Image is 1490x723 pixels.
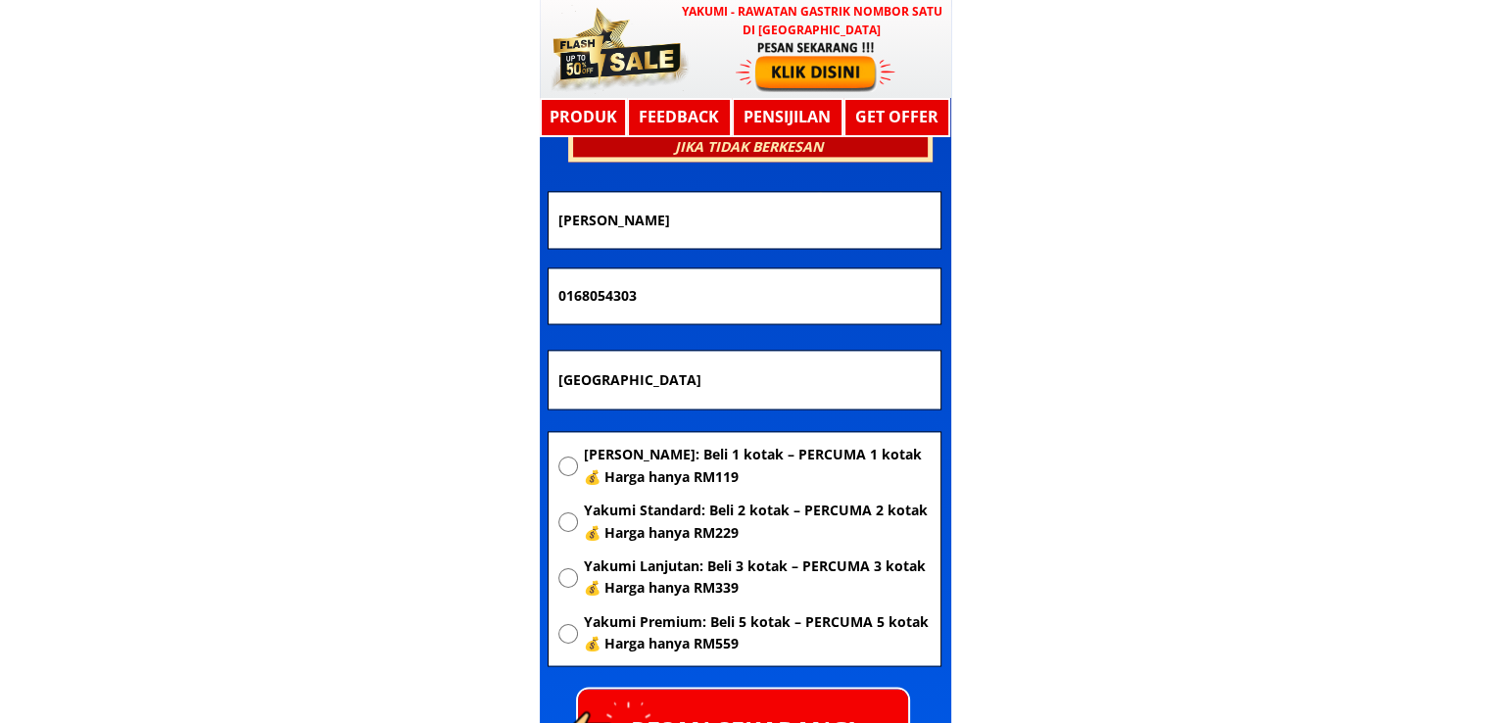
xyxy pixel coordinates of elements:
h3: Pensijilan [739,105,836,130]
h3: GET OFFER [848,105,945,130]
h3: YAKUMI - Rawatan Gastrik Nombor Satu di [GEOGRAPHIC_DATA] [678,2,946,39]
span: Yakumi Lanjutan: Beli 3 kotak – PERCUMA 3 kotak 💰 Harga hanya RM339 [583,555,930,600]
span: Yakumi Standard: Beli 2 kotak – PERCUMA 2 kotak 💰 Harga hanya RM229 [583,500,930,544]
input: Alamat [553,351,936,410]
h3: Produk [540,105,627,130]
span: [PERSON_NAME]: Beli 1 kotak – PERCUMA 1 kotak 💰 Harga hanya RM119 [583,444,930,488]
span: Yakumi Premium: Beli 5 kotak – PERCUMA 5 kotak 💰 Harga hanya RM559 [583,611,930,655]
input: Nama penuh [553,192,936,248]
input: Nombor Telefon Bimbit [553,268,936,323]
h3: Feedback [628,105,730,130]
